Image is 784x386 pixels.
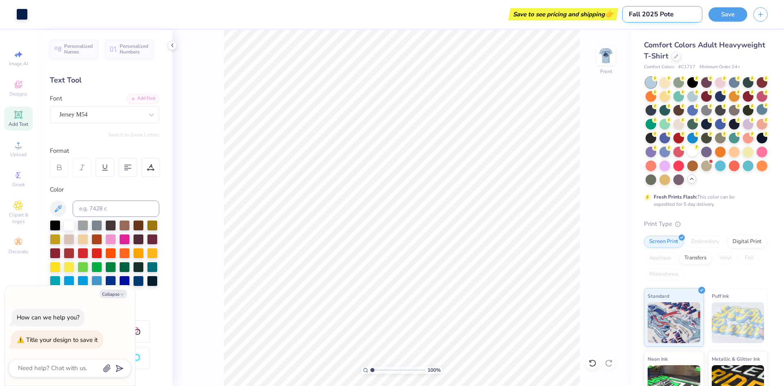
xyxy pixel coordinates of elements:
[428,366,441,374] span: 100 %
[714,252,737,264] div: Vinyl
[712,292,729,300] span: Puff Ink
[600,68,612,75] div: Front
[708,7,747,22] button: Save
[727,236,767,248] div: Digital Print
[644,252,677,264] div: Applique
[739,252,759,264] div: Foil
[9,248,28,255] span: Decorate
[686,236,725,248] div: Embroidery
[120,43,149,55] span: Personalized Numbers
[9,121,28,127] span: Add Text
[73,201,159,217] input: e.g. 7428 c
[644,268,684,281] div: Rhinestones
[510,8,616,20] div: Save to see pricing and shipping
[712,355,760,363] span: Metallic & Glitter Ink
[10,151,27,158] span: Upload
[108,132,159,138] button: Switch to Greek Letters
[679,252,712,264] div: Transfers
[100,290,127,298] button: Collapse
[64,43,93,55] span: Personalized Names
[654,193,754,208] div: This color can be expedited for 5 day delivery.
[9,60,28,67] span: Image AI
[644,236,684,248] div: Screen Print
[648,302,700,343] img: Standard
[622,6,702,22] input: Untitled Design
[644,64,674,71] span: Comfort Colors
[50,146,160,156] div: Format
[699,64,740,71] span: Minimum Order: 24 +
[4,212,33,225] span: Clipart & logos
[12,181,25,188] span: Greek
[648,292,669,300] span: Standard
[50,75,159,86] div: Text Tool
[654,194,697,200] strong: Fresh Prints Flash:
[50,185,159,194] div: Color
[127,94,159,103] div: Add Font
[644,219,768,229] div: Print Type
[9,91,27,97] span: Designs
[598,47,614,64] img: Front
[17,313,80,321] div: How can we help you?
[50,94,62,103] label: Font
[26,336,98,344] div: Title your design to save it
[712,302,764,343] img: Puff Ink
[605,9,614,19] span: 👉
[678,64,695,71] span: # C1717
[644,40,765,61] span: Comfort Colors Adult Heavyweight T-Shirt
[648,355,668,363] span: Neon Ink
